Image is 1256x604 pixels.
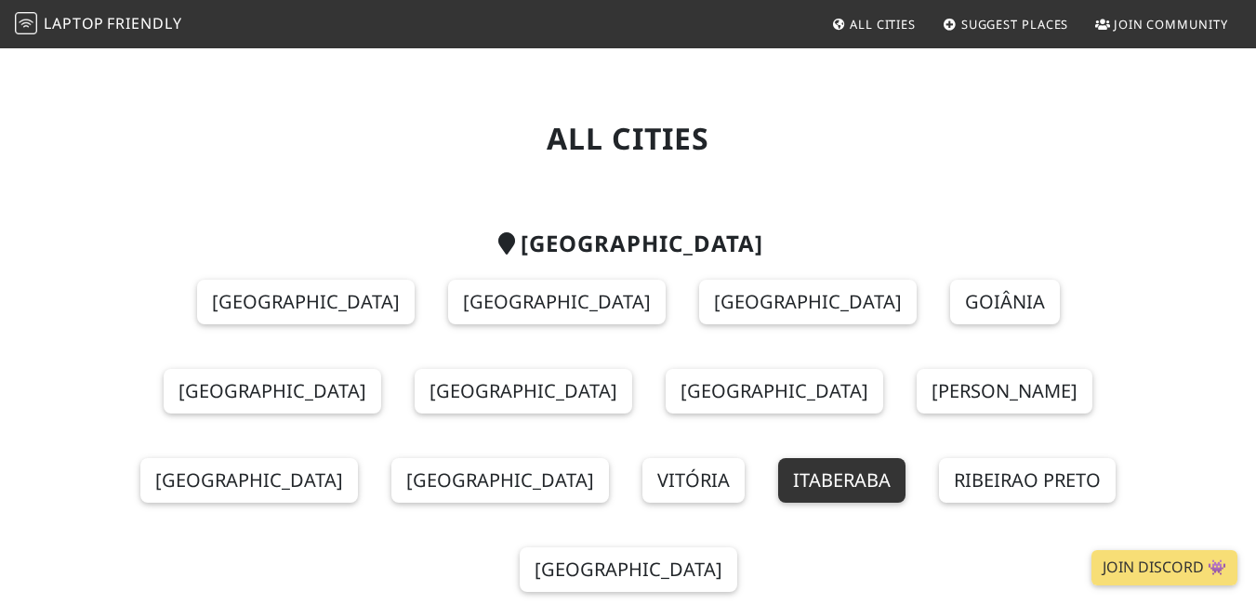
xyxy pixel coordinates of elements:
[1088,7,1236,41] a: Join Community
[15,12,37,34] img: LaptopFriendly
[666,369,883,414] a: [GEOGRAPHIC_DATA]
[917,369,1092,414] a: [PERSON_NAME]
[824,7,923,41] a: All Cities
[415,369,632,414] a: [GEOGRAPHIC_DATA]
[778,458,906,503] a: Itaberaba
[110,121,1147,156] h1: All Cities
[15,8,182,41] a: LaptopFriendly LaptopFriendly
[140,458,358,503] a: [GEOGRAPHIC_DATA]
[1114,16,1228,33] span: Join Community
[110,230,1147,257] h2: [GEOGRAPHIC_DATA]
[107,13,181,33] span: Friendly
[448,280,666,324] a: [GEOGRAPHIC_DATA]
[164,369,381,414] a: [GEOGRAPHIC_DATA]
[935,7,1077,41] a: Suggest Places
[850,16,916,33] span: All Cities
[44,13,104,33] span: Laptop
[391,458,609,503] a: [GEOGRAPHIC_DATA]
[642,458,745,503] a: Vitória
[197,280,415,324] a: [GEOGRAPHIC_DATA]
[961,16,1069,33] span: Suggest Places
[939,458,1116,503] a: Ribeirao Preto
[950,280,1060,324] a: Goiânia
[699,280,917,324] a: [GEOGRAPHIC_DATA]
[520,547,737,592] a: [GEOGRAPHIC_DATA]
